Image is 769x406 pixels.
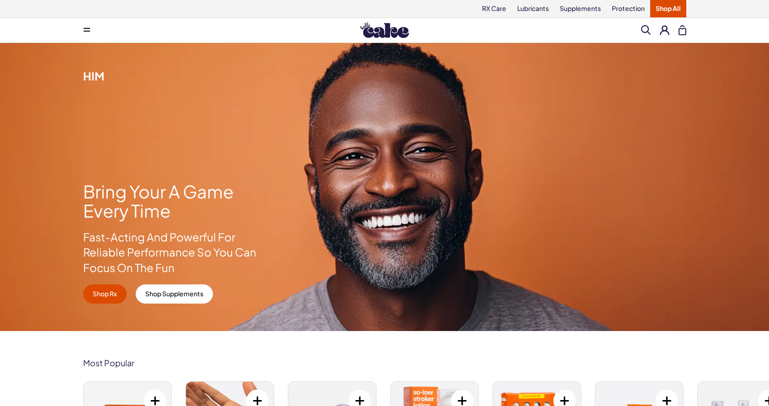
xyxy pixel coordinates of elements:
a: Shop Rx [83,284,127,304]
img: Hello Cake [360,22,409,38]
p: Fast-Acting And Powerful For Reliable Performance So You Can Focus On The Fun [83,230,258,276]
a: Shop Supplements [136,284,213,304]
span: Him [83,69,104,83]
h1: Bring Your A Game Every Time [83,182,258,220]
